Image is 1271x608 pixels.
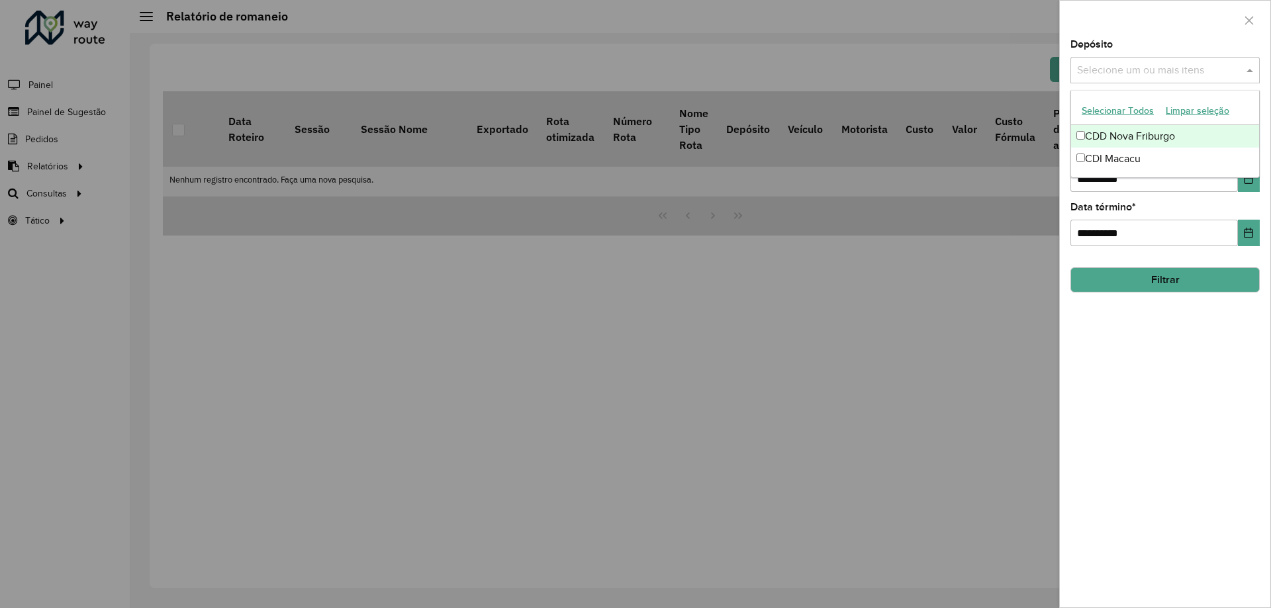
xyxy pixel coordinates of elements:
button: Choose Date [1238,220,1260,246]
ng-dropdown-panel: Options list [1070,90,1260,178]
div: CDI Macacu [1071,148,1259,170]
button: Filtrar [1070,267,1260,292]
button: Limpar seleção [1160,101,1235,121]
button: Choose Date [1238,165,1260,192]
button: Selecionar Todos [1076,101,1160,121]
div: CDD Nova Friburgo [1071,125,1259,148]
label: Data término [1070,199,1136,215]
label: Depósito [1070,36,1113,52]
